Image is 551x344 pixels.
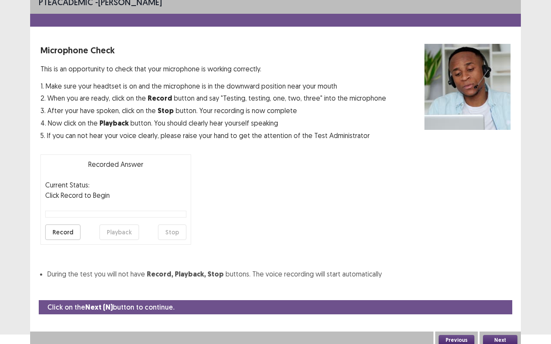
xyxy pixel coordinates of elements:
strong: Stop [158,106,174,115]
strong: Record, [147,270,173,279]
p: This is an opportunity to check that your microphone is working correctly. [40,64,386,74]
button: Record [45,224,80,240]
p: 3. After your have spoken, click on the button. Your recording is now complete [40,105,386,116]
p: Recorded Answer [45,159,186,169]
button: Stop [158,224,186,240]
img: microphone check [424,44,511,130]
button: Playback [99,224,139,240]
strong: Next (N) [85,303,113,312]
strong: Playback, [175,270,206,279]
p: 4. Now click on the button. You should clearly hear yourself speaking [40,118,386,129]
p: 1. Make sure your headtset is on and the microphone is in the downward position near your mouth [40,81,386,91]
p: Current Status: [45,180,90,190]
p: Click on the button to continue. [47,302,174,313]
strong: Record [148,94,172,103]
p: 2. When you are ready, click on the button and say "Testing, testing, one, two, three" into the m... [40,93,386,104]
p: Microphone Check [40,44,386,57]
p: 5. If you can not hear your voice clearly, please raise your hand to get the attention of the Tes... [40,130,386,141]
p: Click Record to Begin [45,190,186,200]
li: During the test you will not have buttons. The voice recording will start automatically [47,269,511,279]
strong: Playback [99,119,129,128]
strong: Stop [207,270,224,279]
